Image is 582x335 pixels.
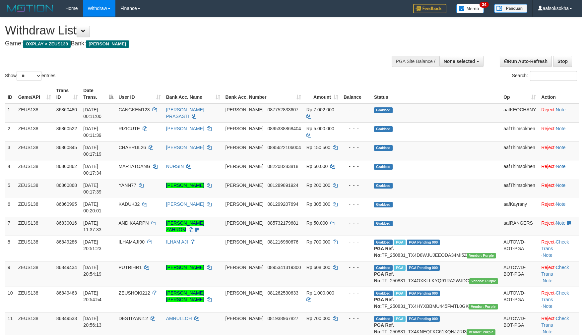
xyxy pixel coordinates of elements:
td: AUTOWD-BOT-PGA [501,236,539,261]
td: · · [539,261,579,287]
span: Rp 50.000 [306,220,328,226]
span: Copy 081262530633 to clipboard [267,290,298,296]
td: TF_250831_TX4D8WJUJEEODA34MI5Z [371,236,501,261]
span: Rp 608.000 [306,265,330,270]
span: 86849533 [56,316,77,321]
td: aafKayrany [501,198,539,217]
span: Grabbed [374,145,393,151]
span: Rp 150.500 [306,145,330,150]
a: Reject [541,316,554,321]
div: - - - [344,163,369,170]
span: [PERSON_NAME] [226,145,264,150]
span: 86860995 [56,201,77,207]
a: Note [556,145,566,150]
a: Reject [541,107,554,112]
span: Rp 200.000 [306,183,330,188]
a: Note [556,201,566,207]
span: Copy 0895341319300 to clipboard [267,265,301,270]
b: PGA Ref. No: [374,297,394,309]
td: 6 [5,198,16,217]
th: Game/API: activate to sort column ascending [16,84,54,103]
td: 1 [5,103,16,123]
span: [PERSON_NAME] [226,107,264,112]
td: aafRANGERS [501,217,539,236]
td: · [539,103,579,123]
span: YANN77 [119,183,136,188]
a: [PERSON_NAME] PRASASTI [166,107,204,119]
span: [PERSON_NAME] [226,316,264,321]
span: Rp 305.000 [306,201,330,207]
span: [PERSON_NAME] [226,164,264,169]
a: Reject [541,126,554,131]
img: MOTION_logo.png [5,3,55,13]
span: 86860480 [56,107,77,112]
td: TF_250831_TX4HYXBBMU445FMTL0GK [371,287,501,312]
span: Rp 1.000.000 [306,290,334,296]
td: 8 [5,236,16,261]
span: [PERSON_NAME] [226,220,264,226]
span: KADUK32 [119,201,140,207]
b: PGA Ref. No: [374,271,394,283]
span: Vendor URL: https://trx4.1velocity.biz [469,304,497,309]
a: ILHAM AJI [166,239,188,245]
a: Note [556,107,566,112]
a: [PERSON_NAME] ZAHROM [166,220,204,232]
td: · [539,179,579,198]
span: 86849434 [56,265,77,270]
span: Vendor URL: https://trx4.1velocity.biz [469,278,498,284]
a: Reject [541,265,554,270]
span: Copy 0895338868404 to clipboard [267,126,301,131]
a: Stop [553,56,572,67]
h1: Withdraw List [5,24,381,37]
td: TF_250831_TX4OXKLLKYQ91RA2WJDG [371,261,501,287]
a: [PERSON_NAME] [166,201,204,207]
th: Op: activate to sort column ascending [501,84,539,103]
div: - - - [344,315,369,322]
span: Grabbed [374,291,393,296]
span: Copy 0895622106004 to clipboard [267,145,301,150]
a: [PERSON_NAME] [166,183,204,188]
div: - - - [344,264,369,271]
a: Run Auto-Refresh [500,56,552,67]
span: Copy 081216960676 to clipboard [267,239,298,245]
td: · [539,217,579,236]
span: Grabbed [374,164,393,170]
span: [DATE] 00:17:19 [83,145,101,157]
span: Copy 081299207694 to clipboard [267,201,298,207]
a: [PERSON_NAME] [166,126,204,131]
img: Button%20Memo.svg [456,4,484,13]
label: Search: [512,71,577,81]
span: [DATE] 20:56:13 [83,316,101,328]
th: Action [539,84,579,103]
span: 86849463 [56,290,77,296]
td: aafThimsokhen [501,160,539,179]
input: Search: [530,71,577,81]
span: 86849286 [56,239,77,245]
th: ID [5,84,16,103]
span: Grabbed [374,202,393,207]
span: OXPLAY > ZEUS138 [23,40,71,48]
a: Reject [541,145,554,150]
span: Copy 081938967827 to clipboard [267,316,298,321]
span: Rp 5.000.000 [306,126,334,131]
a: Note [543,304,552,309]
a: Note [543,278,552,283]
a: Reject [541,164,554,169]
span: Copy 087752833607 to clipboard [267,107,298,112]
span: Marked by aafRornrotha [394,240,405,245]
a: AMRULLOH [166,316,192,321]
td: 7 [5,217,16,236]
span: Grabbed [374,316,393,322]
img: panduan.png [494,4,527,13]
span: [PERSON_NAME] [226,126,264,131]
span: [PERSON_NAME] [226,239,264,245]
a: Note [543,252,552,258]
span: Marked by aafRornrotha [394,316,405,322]
td: ZEUS138 [16,179,54,198]
span: [DATE] 00:17:34 [83,164,101,176]
span: PGA Pending [407,240,440,245]
th: Balance [341,84,371,103]
div: PGA Site Balance / [392,56,439,67]
span: Vendor URL: https://trx4.1velocity.biz [467,329,495,335]
a: Check Trans [541,265,569,277]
